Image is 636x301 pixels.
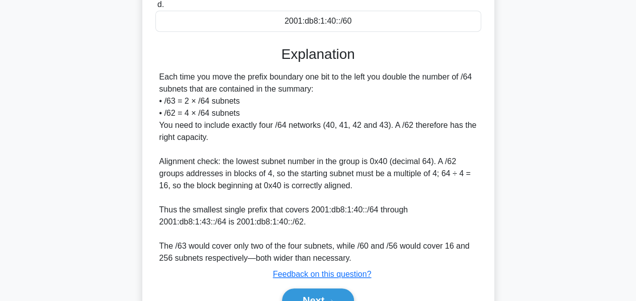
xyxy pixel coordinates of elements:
[161,46,475,63] h3: Explanation
[155,11,481,32] div: 2001:db8:1:40::/60
[159,71,477,264] div: Each time you move the prefix boundary one bit to the left you double the number of /64 subnets t...
[273,270,372,278] a: Feedback on this question?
